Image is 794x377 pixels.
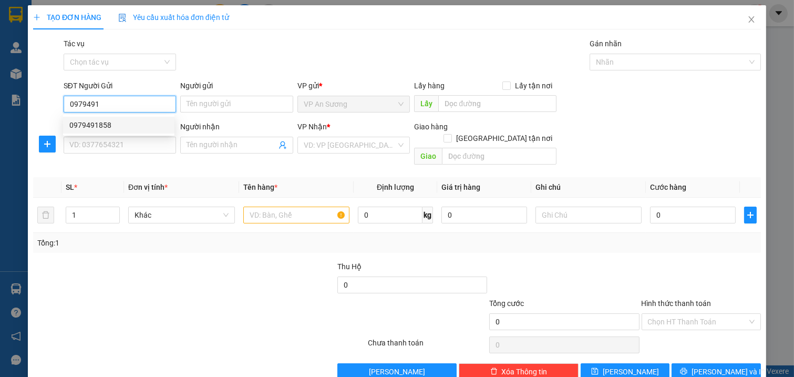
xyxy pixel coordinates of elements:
input: Dọc đường [438,95,556,112]
div: 0979491858 [63,117,174,134]
label: Gán nhãn [590,39,622,48]
input: 0 [441,207,527,223]
div: Người nhận [180,121,293,133]
span: Giao [414,148,442,165]
span: Giá trị hàng [441,183,480,191]
span: close [747,15,756,24]
input: Ghi Chú [535,207,642,223]
span: Tổng cước [489,299,524,308]
label: Hình thức thanh toán [642,299,711,308]
div: VP gửi [297,80,410,91]
span: Cước hàng [650,183,686,191]
span: Lấy hàng [414,81,445,90]
span: Lấy tận nơi [511,80,556,91]
span: plus [745,211,756,219]
span: kg [422,207,433,223]
span: Đơn vị tính [128,183,168,191]
span: TẠO ĐƠN HÀNG [33,13,101,22]
div: Chưa thanh toán [367,337,489,355]
span: [GEOGRAPHIC_DATA] tận nơi [452,133,556,144]
span: Tên hàng [243,183,277,191]
span: VP Nhận [297,123,327,131]
div: SĐT Người Gửi [64,80,177,91]
span: save [591,368,599,376]
span: Yêu cầu xuất hóa đơn điện tử [118,13,229,22]
div: Tổng: 1 [37,237,307,249]
span: Khác [135,207,229,223]
input: Dọc đường [442,148,556,165]
label: Tác vụ [64,39,85,48]
div: Người gửi [180,80,293,91]
span: delete [490,368,498,376]
span: plus [39,140,55,148]
span: printer [680,368,687,376]
span: Lấy [414,95,438,112]
button: delete [37,207,54,223]
button: plus [744,207,757,223]
span: user-add [279,141,287,149]
div: 0979491858 [69,119,168,131]
img: icon [118,14,127,22]
button: plus [39,136,56,152]
span: Thu Hộ [337,262,362,271]
th: Ghi chú [531,177,646,198]
button: Close [737,5,766,35]
span: Giao hàng [414,123,448,131]
span: plus [33,14,40,21]
span: VP An Sương [304,96,404,112]
span: Định lượng [377,183,414,191]
span: SL [66,183,74,191]
input: VD: Bàn, Ghế [243,207,350,223]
